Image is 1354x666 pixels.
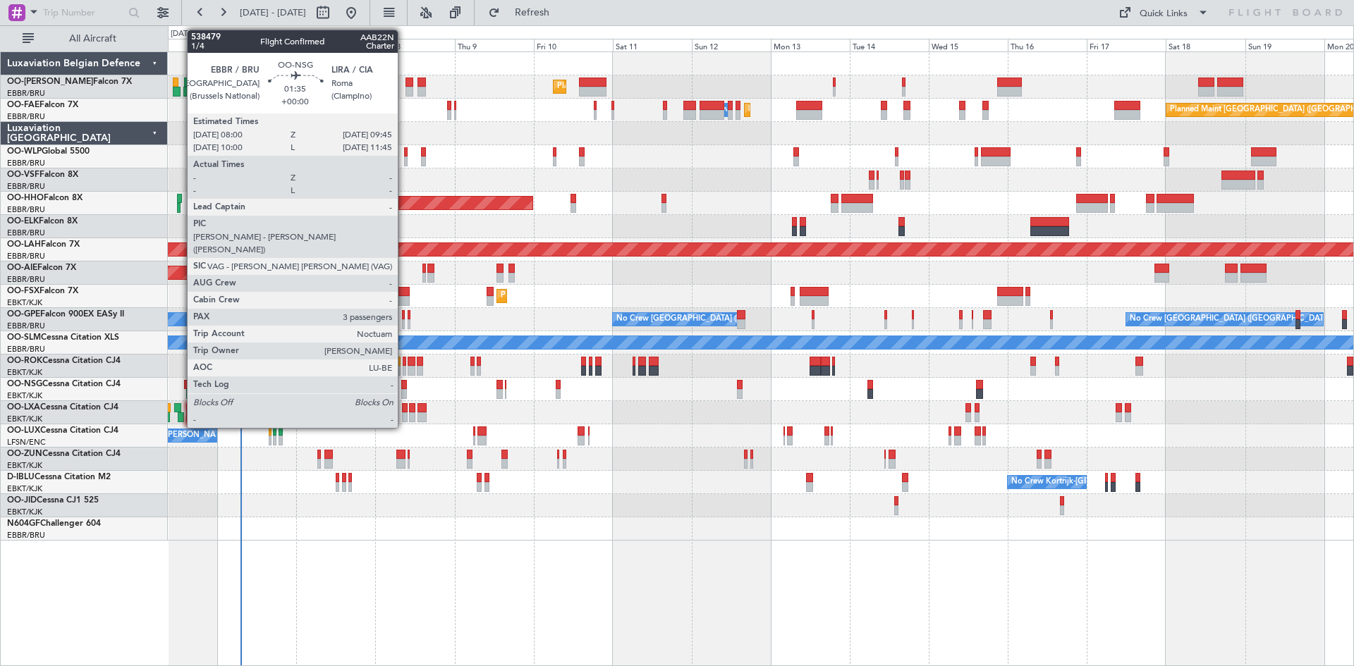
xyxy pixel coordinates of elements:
a: EBKT/KJK [7,390,42,401]
div: Tue 14 [850,39,929,51]
a: EBKT/KJK [7,507,42,517]
a: OO-ROKCessna Citation CJ4 [7,357,121,365]
div: Thu 16 [1008,39,1087,51]
div: Mon 13 [771,39,850,51]
span: OO-HHO [7,194,44,202]
a: OO-ELKFalcon 8X [7,217,78,226]
button: All Aircraft [16,27,153,50]
a: OO-LAHFalcon 7X [7,240,80,249]
span: Refresh [503,8,562,18]
div: Sun 19 [1245,39,1324,51]
a: EBBR/BRU [7,530,45,541]
span: All Aircraft [37,34,149,44]
div: No Crew [GEOGRAPHIC_DATA] ([GEOGRAPHIC_DATA] National) [616,309,853,330]
a: EBKT/KJK [7,414,42,424]
span: OO-LAH [7,240,41,249]
div: Sun 5 [138,39,217,51]
a: OO-AIEFalcon 7X [7,264,76,272]
a: EBKT/KJK [7,297,42,308]
a: OO-GPEFalcon 900EX EASy II [7,310,124,319]
a: OO-NSGCessna Citation CJ4 [7,380,121,388]
span: OO-ELK [7,217,39,226]
span: OO-AIE [7,264,37,272]
a: EBBR/BRU [7,251,45,261]
span: OO-FAE [7,101,39,109]
a: OO-LXACessna Citation CJ4 [7,403,118,412]
a: EBKT/KJK [7,483,42,494]
a: OO-HHOFalcon 8X [7,194,83,202]
a: OO-LUXCessna Citation CJ4 [7,426,118,435]
div: Wed 8 [375,39,454,51]
div: Planned Maint [GEOGRAPHIC_DATA] ([GEOGRAPHIC_DATA] National) [557,76,812,97]
div: Sat 11 [613,39,692,51]
div: Fri 17 [1087,39,1166,51]
a: EBBR/BRU [7,181,45,192]
a: EBBR/BRU [7,344,45,354]
span: OO-FSX [7,287,39,295]
span: N604GF [7,519,40,528]
a: OO-SLMCessna Citation XLS [7,333,119,342]
div: Mon 6 [217,39,296,51]
span: OO-JID [7,496,37,505]
span: D-IBLU [7,473,35,481]
span: OO-WLP [7,147,42,156]
a: OO-[PERSON_NAME]Falcon 7X [7,78,132,86]
button: Refresh [482,1,566,24]
div: No Crew Kortrijk-[GEOGRAPHIC_DATA] [1011,471,1157,493]
a: EBBR/BRU [7,228,45,238]
a: N604GFChallenger 604 [7,519,101,528]
div: Wed 15 [929,39,1008,51]
a: EBBR/BRU [7,158,45,168]
a: LFSN/ENC [7,437,46,448]
a: EBBR/BRU [7,204,45,215]
a: OO-ZUNCessna Citation CJ4 [7,450,121,458]
a: D-IBLUCessna Citation M2 [7,473,111,481]
a: OO-FSXFalcon 7X [7,287,78,295]
a: EBBR/BRU [7,274,45,285]
div: [DATE] [171,28,195,40]
a: OO-VSFFalcon 8X [7,171,78,179]
div: Planned Maint Geneva (Cointrin) [240,192,357,214]
input: Trip Number [43,2,124,23]
div: Planned Maint Kortrijk-[GEOGRAPHIC_DATA] [248,402,412,423]
a: OO-FAEFalcon 7X [7,101,78,109]
span: OO-LUX [7,426,40,435]
div: Thu 9 [455,39,534,51]
a: EBKT/KJK [7,367,42,378]
span: OO-[PERSON_NAME] [7,78,93,86]
button: Quick Links [1111,1,1216,24]
span: OO-LXA [7,403,40,412]
div: Tue 7 [296,39,375,51]
a: EBBR/BRU [7,88,45,99]
span: OO-VSF [7,171,39,179]
a: EBKT/KJK [7,460,42,471]
div: Planned Maint Melsbroek Air Base [748,99,872,121]
a: OO-WLPGlobal 5500 [7,147,90,156]
a: EBBR/BRU [7,321,45,331]
span: [DATE] - [DATE] [240,6,306,19]
div: Sat 18 [1166,39,1245,51]
span: OO-GPE [7,310,40,319]
div: Quick Links [1140,7,1188,21]
a: EBBR/BRU [7,111,45,122]
a: OO-JIDCessna CJ1 525 [7,496,99,505]
div: Sun 12 [692,39,771,51]
span: OO-ZUN [7,450,42,458]
div: Planned Maint Kortrijk-[GEOGRAPHIC_DATA] [501,285,665,307]
span: OO-NSG [7,380,42,388]
span: OO-ROK [7,357,42,365]
span: OO-SLM [7,333,41,342]
div: Fri 10 [534,39,613,51]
